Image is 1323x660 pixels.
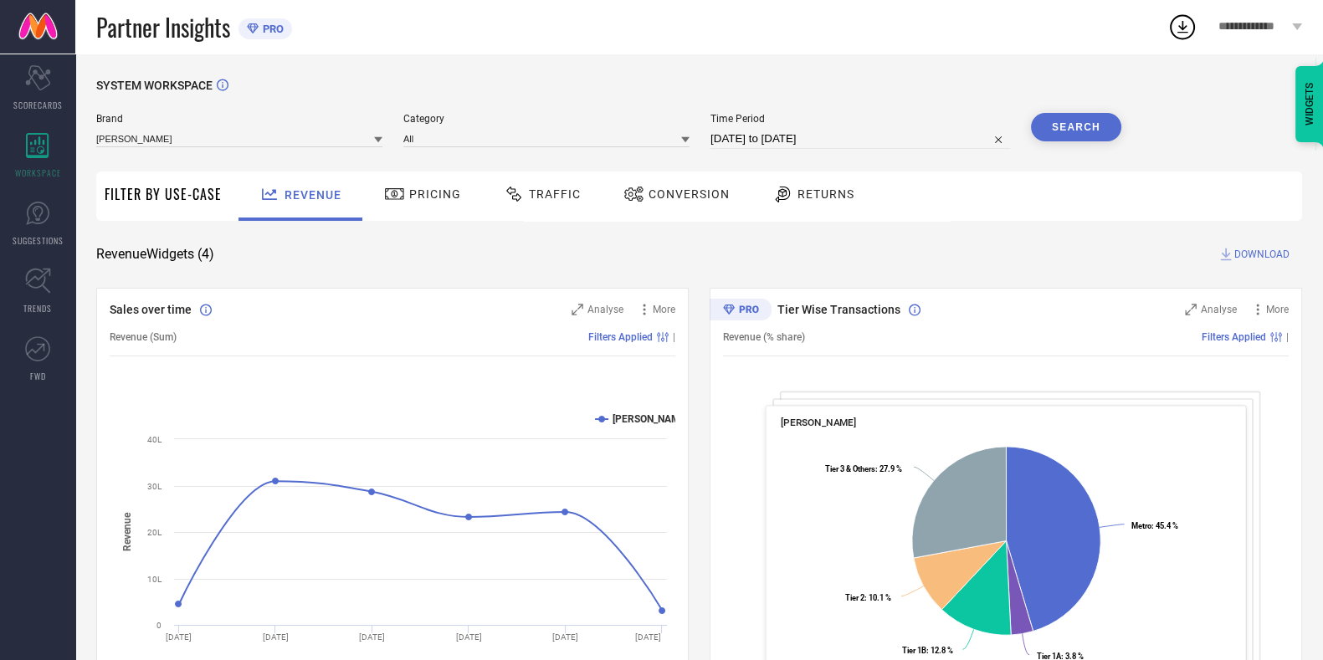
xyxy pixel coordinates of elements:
div: Open download list [1167,12,1197,42]
span: Revenue [285,188,341,202]
span: More [1266,304,1289,315]
input: Select time period [710,129,1010,149]
text: [DATE] [359,632,385,642]
text: 30L [147,482,162,491]
span: WORKSPACE [15,166,61,179]
text: : 12.8 % [902,646,953,655]
span: Revenue Widgets ( 4 ) [96,246,214,263]
text: [DATE] [456,632,482,642]
tspan: Tier 1B [902,646,926,655]
span: Traffic [529,187,581,201]
text: [DATE] [263,632,289,642]
span: TRENDS [23,302,52,315]
tspan: Metro [1131,521,1151,530]
text: : 45.4 % [1131,521,1178,530]
span: SCORECARDS [13,99,63,111]
span: Partner Insights [96,10,230,44]
span: Filters Applied [588,331,653,343]
span: More [653,304,675,315]
span: Pricing [409,187,461,201]
tspan: Tier 2 [845,592,864,601]
text: 0 [156,621,162,630]
span: DOWNLOAD [1234,246,1290,263]
text: : 27.9 % [825,464,902,473]
text: 20L [147,528,162,537]
span: | [673,331,675,343]
span: PRO [259,23,284,35]
span: Returns [797,187,854,201]
text: [DATE] [635,632,661,642]
span: Analyse [587,304,623,315]
text: [DATE] [552,632,578,642]
span: Category [403,113,690,125]
span: Revenue (Sum) [110,331,177,343]
span: SYSTEM WORKSPACE [96,79,213,92]
button: Search [1031,113,1121,141]
span: FWD [30,370,46,382]
text: 10L [147,575,162,584]
svg: Zoom [1185,304,1197,315]
text: : 10.1 % [845,592,891,601]
text: [PERSON_NAME] [613,413,689,425]
span: [PERSON_NAME] [781,417,857,428]
span: SUGGESTIONS [13,234,64,247]
span: Time Period [710,113,1010,125]
div: Premium [710,299,772,324]
span: Filters Applied [1202,331,1266,343]
span: Analyse [1201,304,1237,315]
span: Conversion [649,187,730,201]
tspan: Tier 3 & Others [825,464,875,473]
span: Tier Wise Transactions [777,303,900,316]
span: Sales over time [110,303,192,316]
text: 40L [147,435,162,444]
tspan: Revenue [121,512,133,551]
span: Revenue (% share) [723,331,805,343]
text: [DATE] [166,632,192,642]
svg: Zoom [572,304,583,315]
span: Brand [96,113,382,125]
span: Filter By Use-Case [105,184,222,204]
span: | [1286,331,1289,343]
